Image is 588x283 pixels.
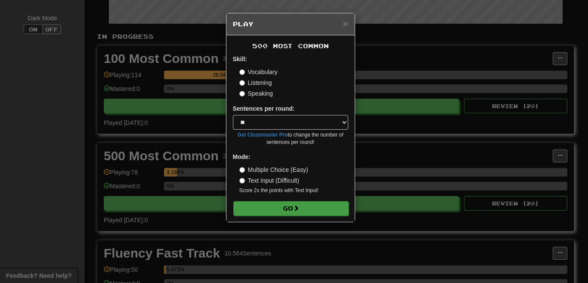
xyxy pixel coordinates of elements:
input: Listening [239,80,245,86]
a: Get Clozemaster Pro [238,132,288,138]
small: to change the number of sentences per round! [233,131,348,146]
input: Text Input (Difficult) [239,178,245,183]
h5: Play [233,20,348,28]
input: Multiple Choice (Easy) [239,167,245,173]
label: Multiple Choice (Easy) [239,165,308,174]
label: Speaking [239,89,273,98]
small: Score 2x the points with Text Input ! [239,187,348,194]
input: Vocabulary [239,69,245,75]
label: Sentences per round: [233,104,295,113]
span: × [343,19,348,28]
button: Go [233,201,349,216]
label: Listening [239,78,272,87]
label: Text Input (Difficult) [239,176,300,185]
button: Close [343,19,348,28]
strong: Skill: [233,56,247,62]
label: Vocabulary [239,68,278,76]
span: 500 Most Common [252,42,329,50]
input: Speaking [239,91,245,96]
strong: Mode: [233,153,251,160]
